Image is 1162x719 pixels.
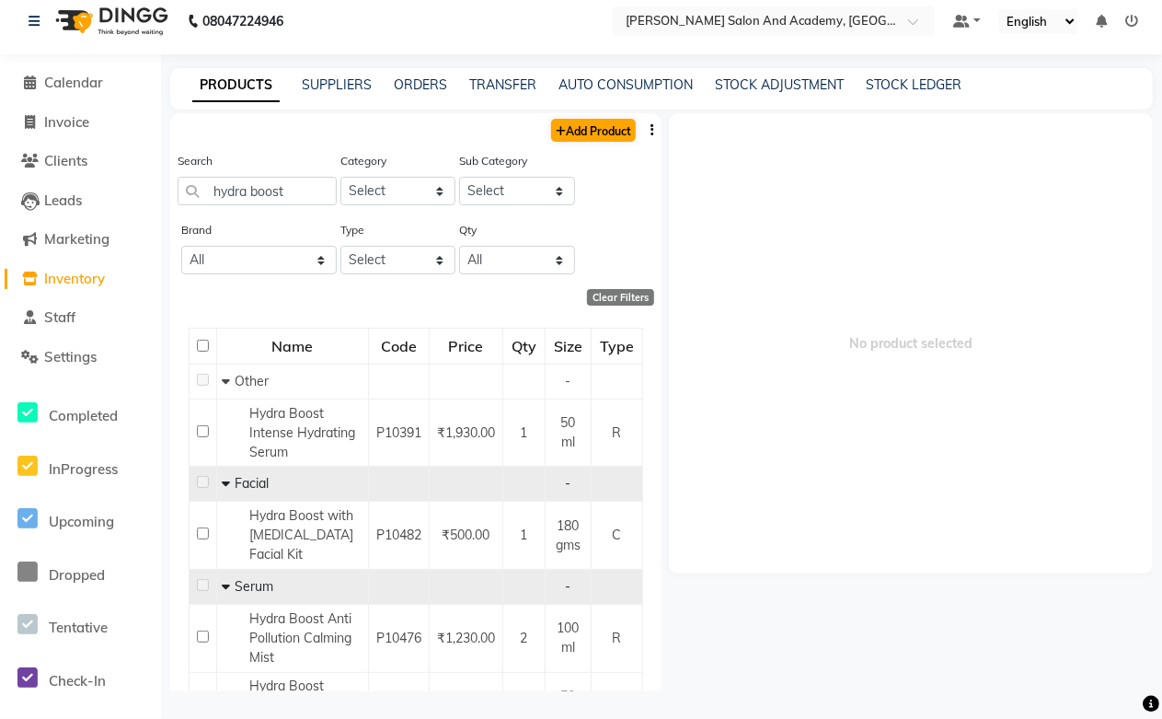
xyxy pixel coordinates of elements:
[249,405,355,460] span: Hydra Boost Intense Hydrating Serum
[521,527,528,543] span: 1
[459,153,527,169] label: Sub Category
[551,119,636,142] a: Add Product
[302,76,372,93] a: SUPPLIERS
[437,630,495,646] span: ₹1,230.00
[587,289,654,306] div: Clear Filters
[566,373,571,389] span: -
[5,269,156,290] a: Inventory
[546,330,590,363] div: Size
[558,620,580,655] span: 100 ml
[340,222,364,238] label: Type
[49,619,108,636] span: Tentative
[459,222,477,238] label: Qty
[44,270,105,287] span: Inventory
[558,76,693,93] a: AUTO CONSUMPTION
[5,347,156,368] a: Settings
[49,407,118,424] span: Completed
[431,330,501,363] div: Price
[44,230,109,248] span: Marketing
[566,475,571,492] span: -
[437,424,495,441] span: ₹1,930.00
[178,153,213,169] label: Search
[192,69,280,102] a: PRODUCTS
[49,460,118,478] span: InProgress
[866,76,961,93] a: STOCK LEDGER
[49,566,105,584] span: Dropped
[504,330,544,363] div: Qty
[556,517,581,553] span: 180 gms
[5,307,156,329] a: Staff
[44,348,97,365] span: Settings
[521,424,528,441] span: 1
[566,578,571,595] span: -
[340,153,386,169] label: Category
[5,112,156,133] a: Invoice
[44,152,87,169] span: Clients
[44,74,103,91] span: Calendar
[376,424,421,441] span: P10391
[376,527,421,543] span: P10482
[613,527,622,543] span: C
[394,76,447,93] a: ORDERS
[218,330,367,363] div: Name
[222,373,235,389] span: Collapse Row
[235,373,269,389] span: Other
[5,229,156,250] a: Marketing
[561,414,576,450] span: 50 ml
[5,191,156,212] a: Leads
[5,151,156,172] a: Clients
[178,177,337,205] input: Search by product name or code
[222,578,235,595] span: Collapse Row
[235,475,269,492] span: Facial
[370,330,428,363] div: Code
[469,76,536,93] a: TRANSFER
[5,73,156,94] a: Calendar
[44,191,82,209] span: Leads
[235,578,273,595] span: Serum
[669,113,1153,574] span: No product selected
[222,475,235,492] span: Collapse Row
[249,610,351,666] span: Hydra Boost Anti Pollution Calming Mist
[521,630,528,646] span: 2
[376,630,421,646] span: P10476
[593,330,641,363] div: Type
[44,308,75,326] span: Staff
[613,630,622,646] span: R
[715,76,844,93] a: STOCK ADJUSTMENT
[249,507,353,562] span: Hydra Boost with [MEDICAL_DATA] Facial Kit
[44,113,89,131] span: Invoice
[49,513,114,530] span: Upcoming
[181,222,212,238] label: Brand
[443,527,490,543] span: ₹500.00
[49,672,106,690] span: Check-In
[613,424,622,441] span: R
